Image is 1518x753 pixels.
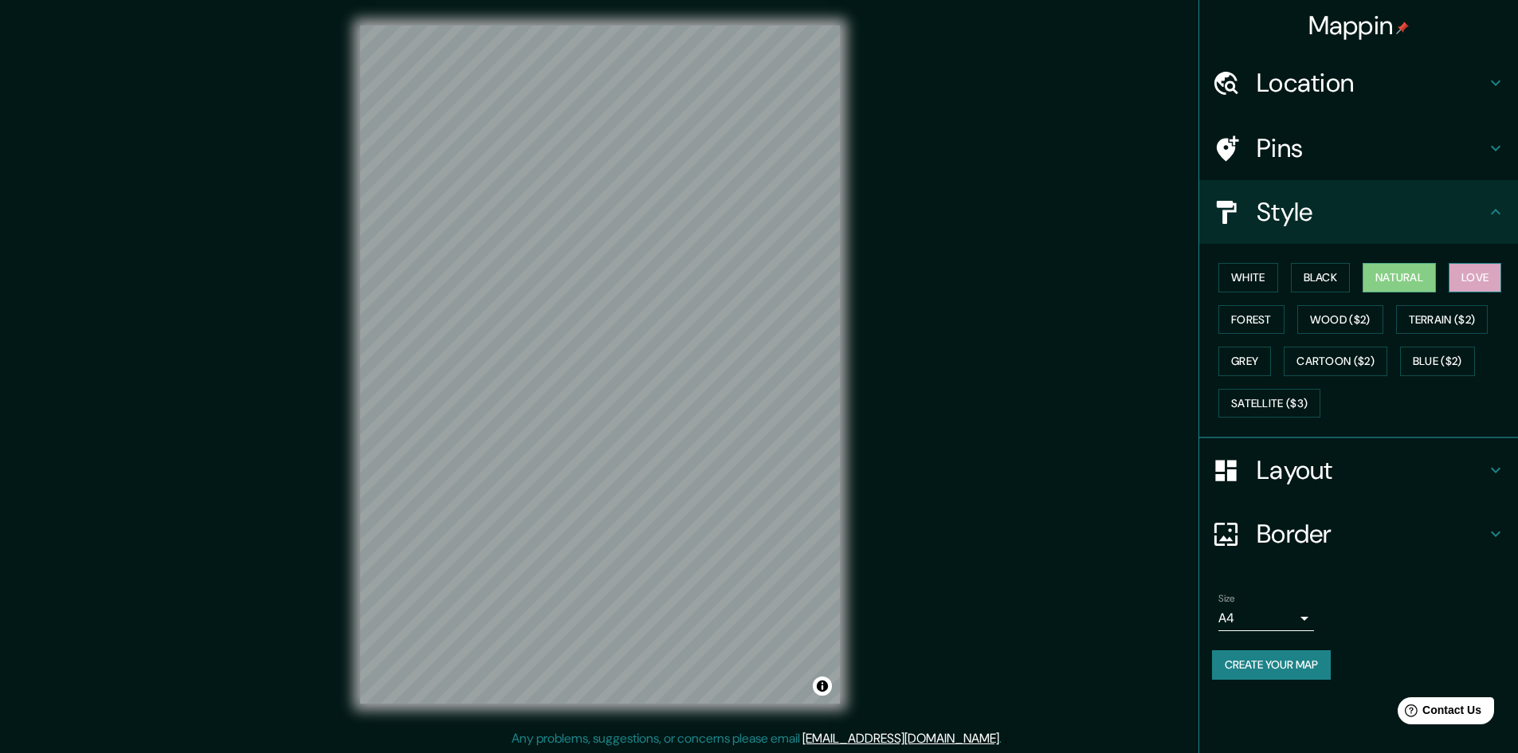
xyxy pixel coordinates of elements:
[1396,22,1409,34] img: pin-icon.png
[1284,347,1387,376] button: Cartoon ($2)
[360,25,840,704] canvas: Map
[1257,196,1486,228] h4: Style
[1199,51,1518,115] div: Location
[1199,502,1518,566] div: Border
[1218,347,1271,376] button: Grey
[1199,180,1518,244] div: Style
[1297,305,1383,335] button: Wood ($2)
[1257,132,1486,164] h4: Pins
[1218,606,1314,631] div: A4
[1363,263,1436,292] button: Natural
[802,730,999,747] a: [EMAIL_ADDRESS][DOMAIN_NAME]
[1218,263,1278,292] button: White
[1212,650,1331,680] button: Create your map
[1308,10,1410,41] h4: Mappin
[1218,592,1235,606] label: Size
[1199,116,1518,180] div: Pins
[1257,518,1486,550] h4: Border
[1291,263,1351,292] button: Black
[1218,389,1320,418] button: Satellite ($3)
[1257,454,1486,486] h4: Layout
[1400,347,1475,376] button: Blue ($2)
[1449,263,1501,292] button: Love
[512,729,1002,748] p: Any problems, suggestions, or concerns please email .
[1218,305,1285,335] button: Forest
[1376,691,1500,735] iframe: Help widget launcher
[1396,305,1489,335] button: Terrain ($2)
[813,677,832,696] button: Toggle attribution
[1199,438,1518,502] div: Layout
[1257,67,1486,99] h4: Location
[1002,729,1004,748] div: .
[1004,729,1007,748] div: .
